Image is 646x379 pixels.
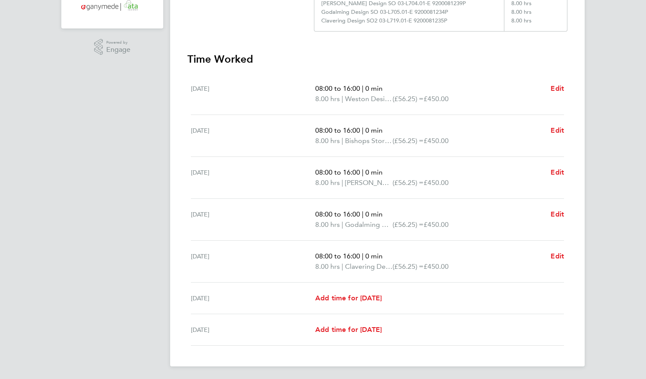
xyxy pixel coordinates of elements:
span: 8.00 hrs [315,137,340,145]
span: 0 min [365,126,383,134]
span: 8.00 hrs [315,262,340,271]
div: [DATE] [191,251,315,272]
span: | [362,168,364,176]
span: 0 min [365,252,383,260]
span: 8.00 hrs [315,220,340,229]
span: Edit [551,252,564,260]
a: Add time for [DATE] [315,325,382,335]
span: | [362,210,364,218]
span: 0 min [365,84,383,92]
div: Godalming Design SO 03-L705.01-E 9200081234P [321,9,448,16]
span: 08:00 to 16:00 [315,252,360,260]
a: Edit [551,83,564,94]
span: (£56.25) = [393,178,424,187]
a: Edit [551,167,564,178]
span: £450.00 [424,262,449,271]
span: Weston Design SO2 03-L702.01-E 9200082508P [345,94,393,104]
h3: Time Worked [187,52,567,66]
span: 08:00 to 16:00 [315,168,360,176]
div: [DATE] [191,167,315,188]
span: | [342,220,343,229]
span: (£56.25) = [393,95,424,103]
span: Bishops Stortford Design SO 03-L703.01-E 9200081238P [345,136,393,146]
div: [DATE] [191,125,315,146]
span: (£56.25) = [393,262,424,271]
div: [DATE] [191,83,315,104]
span: | [342,178,343,187]
div: [DATE] [191,209,315,230]
a: Edit [551,125,564,136]
div: [DATE] [191,293,315,303]
span: £450.00 [424,220,449,229]
div: [DATE] [191,325,315,335]
span: | [342,262,343,271]
span: 0 min [365,168,383,176]
span: 8.00 hrs [315,95,340,103]
span: Clavering Design SO2 03-L719.01-E 9200081235P [345,261,393,272]
span: | [342,95,343,103]
span: (£56.25) = [393,220,424,229]
span: (£56.25) = [393,137,424,145]
span: Godalming Design SO 03-L705.01-E 9200081234P [345,220,393,230]
span: Edit [551,84,564,92]
div: 8.00 hrs [504,17,567,31]
span: Powered by [106,39,130,46]
span: Edit [551,126,564,134]
div: Clavering Design SO2 03-L719.01-E 9200081235P [321,17,447,24]
span: | [342,137,343,145]
span: 08:00 to 16:00 [315,126,360,134]
a: Edit [551,251,564,261]
a: Add time for [DATE] [315,293,382,303]
a: Edit [551,209,564,220]
span: | [362,126,364,134]
span: Add time for [DATE] [315,325,382,334]
span: 08:00 to 16:00 [315,210,360,218]
a: Powered byEngage [94,39,131,55]
span: Edit [551,168,564,176]
span: 8.00 hrs [315,178,340,187]
span: [PERSON_NAME] Design SO 03-L704.01-E 9200081239P [345,178,393,188]
span: £450.00 [424,178,449,187]
span: £450.00 [424,137,449,145]
span: | [362,252,364,260]
span: Edit [551,210,564,218]
span: | [362,84,364,92]
span: £450.00 [424,95,449,103]
span: 0 min [365,210,383,218]
span: 08:00 to 16:00 [315,84,360,92]
div: 8.00 hrs [504,9,567,17]
span: Engage [106,46,130,54]
span: Add time for [DATE] [315,294,382,302]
